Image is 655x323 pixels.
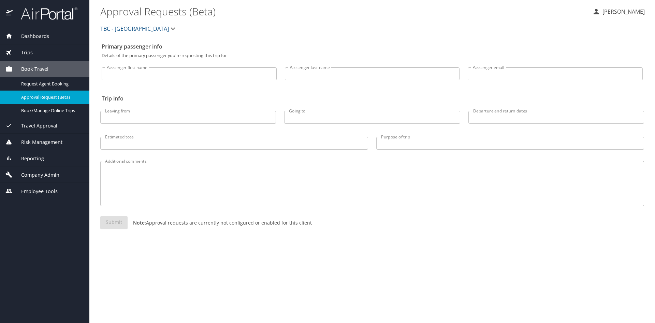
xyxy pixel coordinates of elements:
[600,8,645,16] p: [PERSON_NAME]
[13,188,58,195] span: Employee Tools
[100,24,169,33] span: TBC - [GEOGRAPHIC_DATA]
[589,5,647,18] button: [PERSON_NAME]
[13,7,77,20] img: airportal-logo.png
[133,219,146,226] strong: Note:
[13,122,57,130] span: Travel Approval
[98,22,180,36] button: TBC - [GEOGRAPHIC_DATA]
[102,93,643,104] h2: Trip info
[13,32,49,40] span: Dashboards
[100,1,587,22] h1: Approval Requests (Beta)
[21,107,81,114] span: Book/Manage Online Trips
[102,53,643,58] p: Details of the primary passenger you're requesting this trip for
[21,94,81,100] span: Approval Request (Beta)
[13,65,48,73] span: Book Travel
[13,138,62,146] span: Risk Management
[102,41,643,52] h2: Primary passenger info
[13,171,59,179] span: Company Admin
[13,155,44,162] span: Reporting
[13,49,33,56] span: Trips
[128,219,312,226] p: Approval requests are currently not configured or enabled for this client
[6,7,13,20] img: icon-airportal.png
[21,81,81,87] span: Request Agent Booking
